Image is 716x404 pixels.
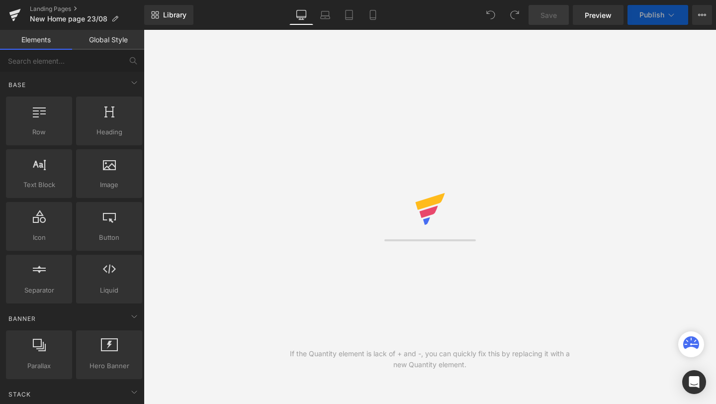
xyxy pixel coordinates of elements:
[9,232,69,243] span: Icon
[9,361,69,371] span: Parallax
[9,180,69,190] span: Text Block
[30,15,107,23] span: New Home page 23/08
[9,127,69,137] span: Row
[79,285,139,296] span: Liquid
[573,5,624,25] a: Preview
[79,180,139,190] span: Image
[505,5,525,25] button: Redo
[7,314,37,323] span: Banner
[361,5,385,25] a: Mobile
[79,361,139,371] span: Hero Banner
[7,390,32,399] span: Stack
[163,10,186,19] span: Library
[9,285,69,296] span: Separator
[585,10,612,20] span: Preview
[287,348,573,370] div: If the Quantity element is lack of + and -, you can quickly fix this by replacing it with a new Q...
[682,370,706,394] div: Open Intercom Messenger
[79,127,139,137] span: Heading
[692,5,712,25] button: More
[540,10,557,20] span: Save
[79,232,139,243] span: Button
[639,11,664,19] span: Publish
[481,5,501,25] button: Undo
[289,5,313,25] a: Desktop
[7,80,27,90] span: Base
[313,5,337,25] a: Laptop
[627,5,688,25] button: Publish
[30,5,144,13] a: Landing Pages
[337,5,361,25] a: Tablet
[144,5,193,25] a: New Library
[72,30,144,50] a: Global Style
